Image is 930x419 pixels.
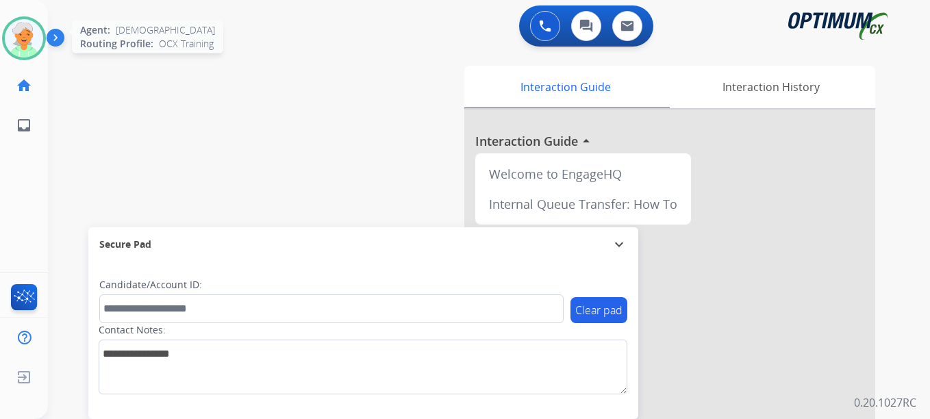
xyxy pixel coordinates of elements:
[99,278,202,292] label: Candidate/Account ID:
[116,23,215,37] span: [DEMOGRAPHIC_DATA]
[80,37,153,51] span: Routing Profile:
[16,77,32,94] mat-icon: home
[99,238,151,251] span: Secure Pad
[99,323,166,337] label: Contact Notes:
[80,23,110,37] span: Agent:
[854,394,916,411] p: 0.20.1027RC
[5,19,43,58] img: avatar
[481,159,686,189] div: Welcome to EngageHQ
[159,37,214,51] span: OCX Training
[464,66,666,108] div: Interaction Guide
[611,236,627,253] mat-icon: expand_more
[570,297,627,323] button: Clear pad
[16,117,32,134] mat-icon: inbox
[666,66,875,108] div: Interaction History
[481,189,686,219] div: Internal Queue Transfer: How To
